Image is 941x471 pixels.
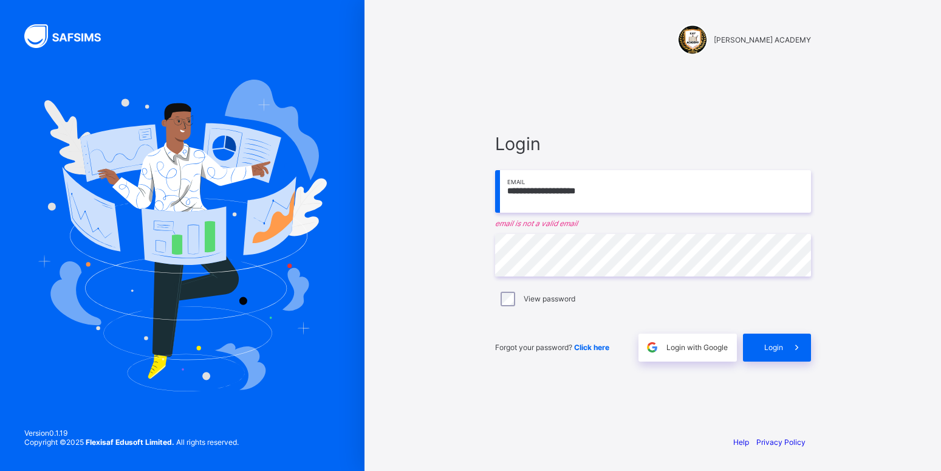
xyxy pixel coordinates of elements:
img: Hero Image [38,80,327,391]
span: Login [764,343,783,352]
span: Forgot your password? [495,343,609,352]
label: View password [524,294,575,303]
strong: Flexisaf Edusoft Limited. [86,438,174,447]
a: Privacy Policy [756,438,806,447]
a: Click here [574,343,609,352]
span: Login [495,133,811,154]
span: Copyright © 2025 All rights reserved. [24,438,239,447]
span: Login with Google [666,343,728,352]
img: SAFSIMS Logo [24,24,115,48]
span: Version 0.1.19 [24,428,239,438]
img: google.396cfc9801f0270233282035f929180a.svg [645,340,659,354]
em: email is not a valid email [495,219,811,228]
a: Help [733,438,749,447]
span: [PERSON_NAME] ACADEMY [714,35,811,44]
